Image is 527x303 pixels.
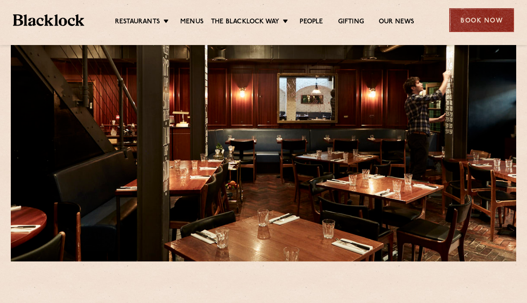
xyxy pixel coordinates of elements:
a: People [300,18,323,27]
a: Restaurants [115,18,160,27]
a: Gifting [338,18,364,27]
a: Menus [180,18,204,27]
a: Our News [379,18,415,27]
div: Book Now [449,8,514,32]
img: BL_Textured_Logo-footer-cropped.svg [13,14,84,26]
a: The Blacklock Way [211,18,279,27]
